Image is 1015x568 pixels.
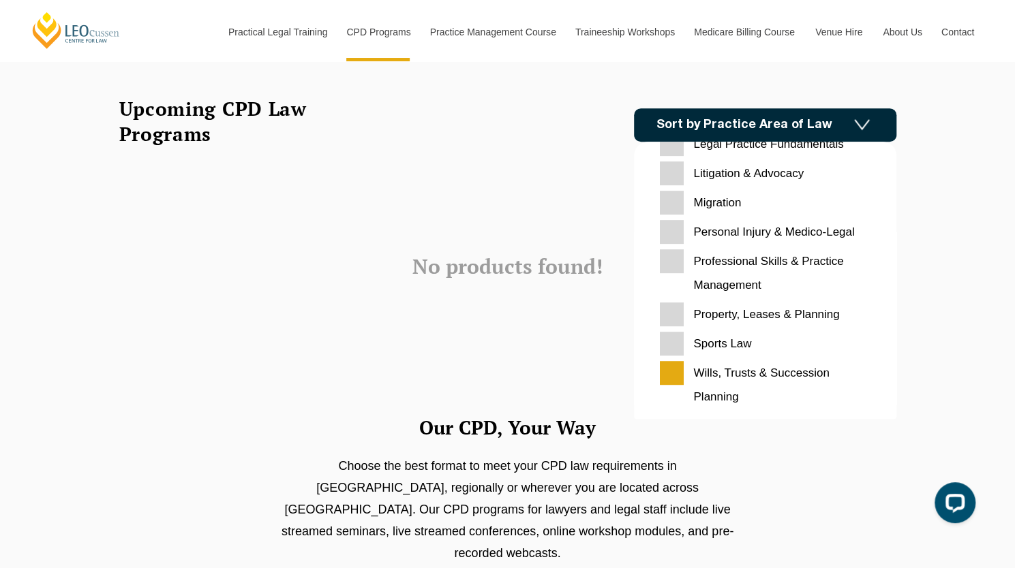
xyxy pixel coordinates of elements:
[805,3,873,61] a: Venue Hire
[873,3,931,61] a: About Us
[565,3,684,61] a: Traineeship Workshops
[660,161,870,185] label: Litigation & Advocacy
[634,142,896,419] div: Sort by Practice Area of Law
[336,3,419,61] a: CPD Programs
[931,3,984,61] a: Contact
[854,119,870,131] img: Icon
[660,361,870,409] label: Wills, Trusts & Succession Planning
[660,132,870,156] label: Legal Practice Fundamentals
[660,332,870,356] label: Sports Law
[420,3,565,61] a: Practice Management Course
[684,3,805,61] a: Medicare Billing Course
[31,11,121,50] a: [PERSON_NAME] Centre for Law
[660,191,870,215] label: Migration
[218,3,337,61] a: Practical Legal Training
[660,249,870,297] label: Professional Skills & Practice Management
[924,477,981,534] iframe: LiveChat chat widget
[634,108,896,142] a: Sort by Practice Area of Law
[274,455,741,564] p: Choose the best format to meet your CPD law requirements in [GEOGRAPHIC_DATA], regionally or wher...
[119,96,341,146] h2: Upcoming CPD Law Programs
[119,255,896,278] h3: No products found!
[660,302,870,326] label: Property, Leases & Planning
[119,411,896,444] h2: Our CPD, Your Way
[660,220,870,244] label: Personal Injury & Medico-Legal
